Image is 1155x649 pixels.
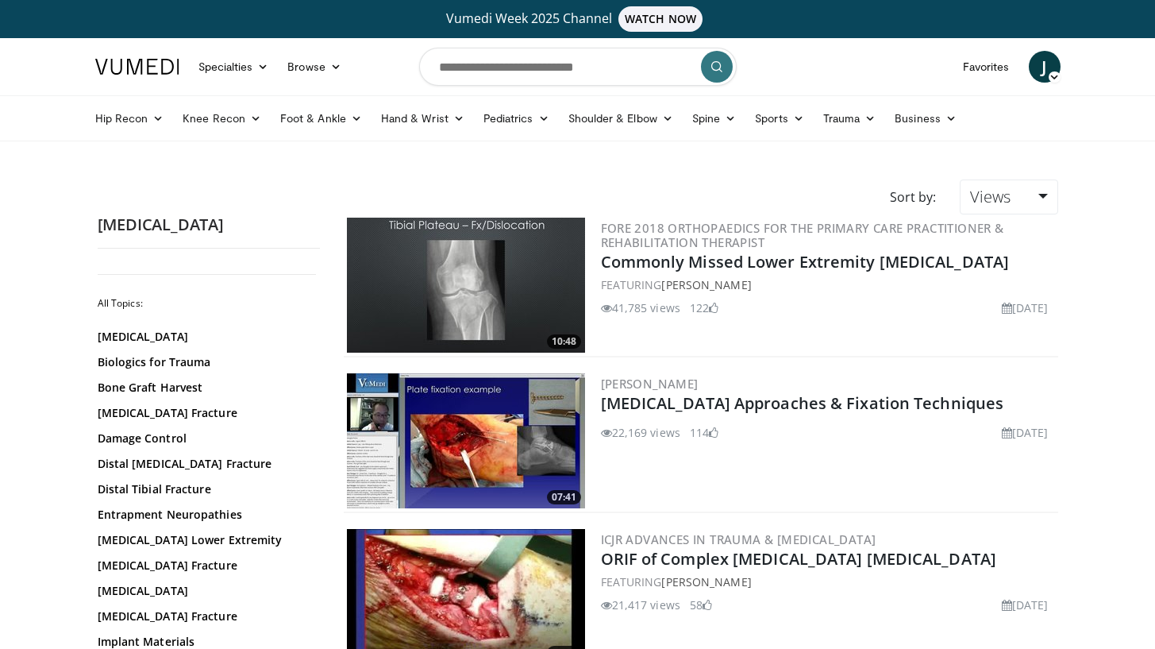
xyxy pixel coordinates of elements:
input: Search topics, interventions [419,48,737,86]
a: Favorites [953,51,1019,83]
li: 114 [690,424,718,441]
a: Foot & Ankle [271,102,372,134]
span: 10:48 [547,334,581,349]
a: Bone Graft Harvest [98,380,312,396]
a: Entrapment Neuropathies [98,507,312,523]
img: 4aa379b6-386c-4fb5-93ee-de5617843a87.300x170_q85_crop-smart_upscale.jpg [347,218,585,353]
a: 07:41 [347,373,585,508]
a: Business [885,102,966,134]
a: Vumedi Week 2025 ChannelWATCH NOW [98,6,1058,32]
a: Hand & Wrist [372,102,474,134]
a: Distal [MEDICAL_DATA] Fracture [98,456,312,472]
img: a62318ec-2188-4613-ae5d-84e3ab2d8b19.300x170_q85_crop-smart_upscale.jpg [347,373,585,508]
li: 41,785 views [601,299,680,316]
div: FEATURING [601,276,1055,293]
a: Knee Recon [173,102,271,134]
li: 21,417 views [601,597,680,613]
a: Biologics for Trauma [98,354,312,370]
a: [MEDICAL_DATA] Fracture [98,608,312,624]
li: 22,169 views [601,424,680,441]
span: 07:41 [547,490,581,504]
a: Trauma [814,102,886,134]
span: Views [970,186,1011,207]
h2: All Topics: [98,297,316,310]
a: Pediatrics [474,102,559,134]
a: [MEDICAL_DATA] Fracture [98,558,312,574]
a: Sports [745,102,814,134]
a: Browse [278,51,351,83]
a: 10:48 [347,218,585,353]
a: FORE 2018 Orthopaedics for the Primary Care Practitioner & Rehabilitation Therapist [601,220,1004,250]
li: 58 [690,597,712,613]
div: Sort by: [878,180,948,214]
li: [DATE] [1002,299,1049,316]
a: [PERSON_NAME] [661,277,751,292]
li: [DATE] [1002,424,1049,441]
a: [MEDICAL_DATA] [98,583,312,599]
a: Distal Tibial Fracture [98,481,312,497]
span: WATCH NOW [618,6,703,32]
a: Specialties [189,51,279,83]
li: [DATE] [1002,597,1049,613]
a: ORIF of Complex [MEDICAL_DATA] [MEDICAL_DATA] [601,548,997,570]
a: Damage Control [98,431,312,446]
a: [PERSON_NAME] [661,574,751,589]
a: Commonly Missed Lower Extremity [MEDICAL_DATA] [601,251,1010,272]
a: [MEDICAL_DATA] Approaches & Fixation Techniques [601,392,1004,414]
li: 122 [690,299,718,316]
a: [MEDICAL_DATA] [98,329,312,345]
div: FEATURING [601,574,1055,590]
h2: [MEDICAL_DATA] [98,214,320,235]
a: [PERSON_NAME] [601,376,699,392]
a: J [1029,51,1061,83]
a: Spine [683,102,745,134]
a: [MEDICAL_DATA] Fracture [98,405,312,421]
a: Views [960,180,1057,214]
a: Shoulder & Elbow [559,102,683,134]
a: ICJR Advances in Trauma & [MEDICAL_DATA] [601,531,876,547]
img: VuMedi Logo [95,59,179,75]
a: Hip Recon [86,102,174,134]
a: [MEDICAL_DATA] Lower Extremity [98,532,312,548]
